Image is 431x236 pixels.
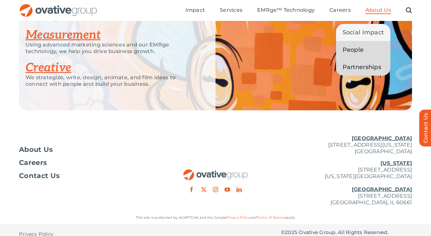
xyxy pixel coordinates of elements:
p: [STREET_ADDRESS][US_STATE] [GEOGRAPHIC_DATA] [281,135,412,155]
p: We strategize, write, design, animate, and film ideas to connect with people and build your busin... [26,74,199,87]
a: linkedin [236,187,242,192]
a: OG_Full_horizontal_RGB [183,169,248,175]
span: Social Impact [343,28,384,37]
a: Impact [185,7,205,14]
a: twitter [201,187,206,192]
a: facebook [189,187,194,192]
a: Social Impact [336,24,391,41]
a: Creative [26,61,71,75]
a: People [336,41,391,58]
a: youtube [225,187,230,192]
span: Impact [185,7,205,13]
span: Services [220,7,242,13]
a: Measurement [26,28,101,42]
span: About Us [365,7,391,13]
a: Careers [329,7,351,14]
span: Contact Us [19,172,60,179]
a: OG_Full_horizontal_RGB [19,3,98,9]
span: About Us [19,146,53,153]
span: Partnerships [343,63,381,72]
p: Using advanced marketing sciences and our EMRge technology, we help you drive business growth. [26,42,199,55]
span: 2025 [285,229,297,235]
span: Careers [19,159,47,166]
a: Contact Us [19,172,150,179]
a: Privacy Policy [226,215,250,220]
span: EMRge™ Technology [257,7,315,13]
a: About Us [365,7,391,14]
p: [STREET_ADDRESS] [US_STATE][GEOGRAPHIC_DATA] [STREET_ADDRESS] [GEOGRAPHIC_DATA], IL 60661 [281,160,412,206]
span: Careers [329,7,351,13]
p: This site is protected by reCAPTCHA and the Google and apply. [19,214,412,221]
u: [US_STATE] [381,160,412,166]
p: © Ovative Group. All Rights Reserved. [281,229,412,236]
u: [GEOGRAPHIC_DATA] [352,135,412,141]
a: Careers [19,159,150,166]
a: Services [220,7,242,14]
a: Partnerships [336,59,391,76]
a: EMRge™ Technology [257,7,315,14]
a: About Us [19,146,150,153]
a: Search [406,7,412,14]
u: [GEOGRAPHIC_DATA] [352,186,412,192]
span: People [343,45,364,54]
nav: Footer Menu [19,146,150,179]
a: Terms of Service [257,215,285,220]
a: instagram [213,187,218,192]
